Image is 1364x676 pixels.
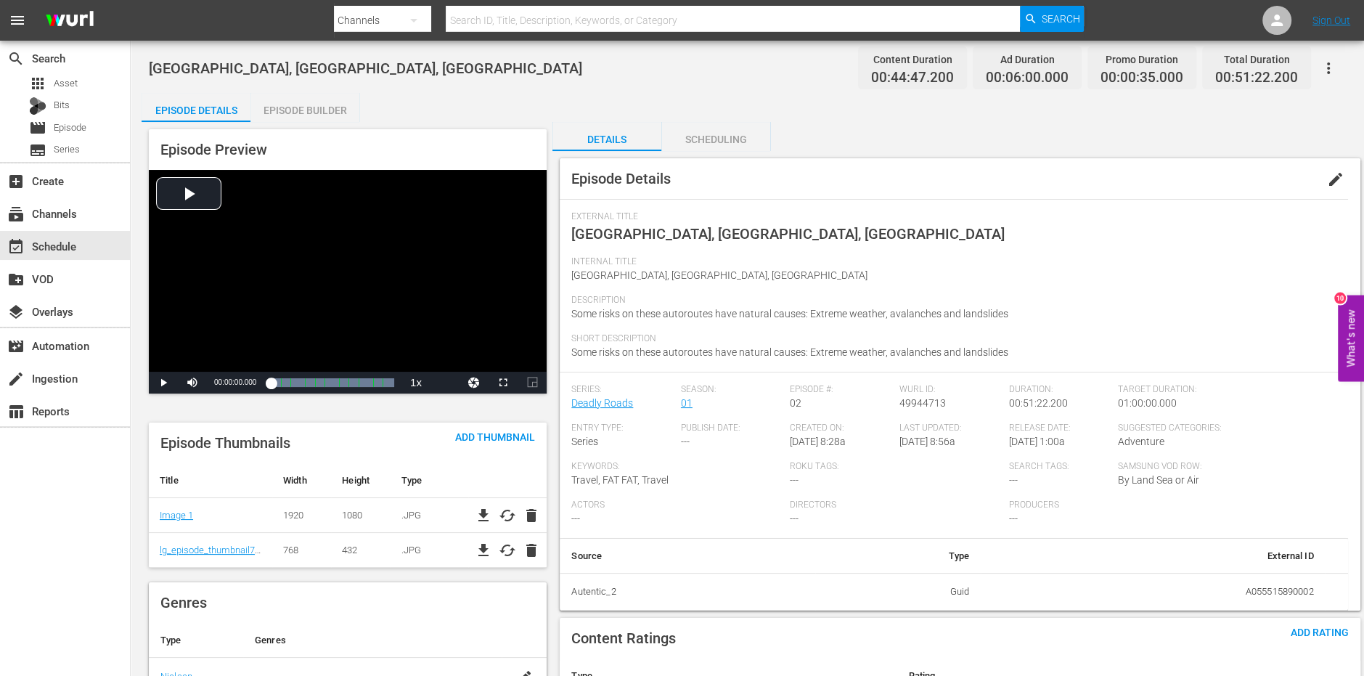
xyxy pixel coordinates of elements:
span: Publish Date: [681,423,783,434]
span: Wurl ID: [899,384,1002,396]
span: --- [1008,474,1017,486]
span: [GEOGRAPHIC_DATA], [GEOGRAPHIC_DATA], [GEOGRAPHIC_DATA] [571,225,1005,243]
span: Entry Type: [571,423,674,434]
a: Sign Out [1312,15,1350,26]
img: ans4CAIJ8jUAAAAAAAAAAAAAAAAAAAAAAAAgQb4GAAAAAAAAAAAAAAAAAAAAAAAAJMjXAAAAAAAAAAAAAAAAAAAAAAAAgAT5G... [35,4,105,38]
span: Release Date: [1008,423,1111,434]
span: Ingestion [7,370,25,388]
span: External Title [571,211,1329,223]
span: Some risks on these autoroutes have natural causes: Extreme weather, avalanches and landslides [571,308,1008,319]
span: Internal Title [571,256,1329,268]
a: file_download [475,542,492,559]
span: Asset [54,76,78,91]
span: Duration: [1008,384,1111,396]
button: cached [499,542,516,559]
span: Episode #: [790,384,892,396]
button: delete [523,542,540,559]
td: .JPG [391,533,468,568]
span: [GEOGRAPHIC_DATA], [GEOGRAPHIC_DATA], [GEOGRAPHIC_DATA] [149,60,582,77]
span: Reports [7,403,25,420]
span: Short Description [571,333,1329,345]
td: .JPG [391,498,468,533]
span: file_download [475,507,492,524]
span: Episode [54,121,86,135]
button: delete [523,507,540,524]
div: Episode Builder [250,93,359,128]
span: Directors [790,500,1001,511]
button: Episode Details [142,93,250,122]
span: Search [1042,6,1080,32]
span: [DATE] 8:56a [899,436,955,447]
span: Add Rating [1279,627,1360,638]
span: Season: [681,384,783,396]
div: Episode Details [142,93,250,128]
span: Asset [29,75,46,92]
span: Keywords: [571,461,783,473]
div: Progress Bar [271,378,394,387]
span: --- [790,513,799,524]
span: Some risks on these autoroutes have natural causes: Extreme weather, avalanches and landslides [571,346,1008,358]
th: Type [149,623,243,658]
span: movie [29,119,46,137]
span: Add Thumbnail [444,431,547,443]
th: Title [149,463,272,498]
span: Episode Thumbnails [160,434,290,452]
span: Suggested Categories: [1118,423,1329,434]
button: Details [552,122,661,151]
span: menu [9,12,26,29]
span: --- [790,474,799,486]
span: Target Duration: [1118,384,1329,396]
div: Content Duration [871,49,954,70]
button: Jump To Time [460,372,489,394]
span: Series: [571,384,674,396]
span: 01:00:00.000 [1118,397,1177,409]
td: 768 [272,533,331,568]
th: Genres [243,623,502,658]
th: Type [815,539,981,574]
span: 02 [790,397,801,409]
a: lg_episode_thumbnail768x432 [160,545,285,555]
th: Width [272,463,331,498]
span: [DATE] 8:28a [790,436,846,447]
button: Add Rating [1279,618,1360,644]
span: --- [571,513,580,524]
span: Bits [54,98,70,113]
div: Video Player [149,170,547,394]
div: 10 [1334,292,1346,304]
span: VOD [7,271,25,288]
span: subtitles [29,142,46,159]
span: Last Updated: [899,423,1002,434]
td: A055515890002 [981,573,1325,611]
button: Open Feedback Widget [1338,295,1364,381]
span: 00:51:22.200 [1215,70,1298,86]
button: edit [1318,162,1353,197]
div: Details [552,122,661,157]
a: 01 [681,397,693,409]
span: edit [1327,171,1344,188]
span: Producers [1008,500,1220,511]
div: Total Duration [1215,49,1298,70]
span: --- [681,436,690,447]
button: Add Thumbnail [444,423,547,449]
span: --- [1008,513,1017,524]
a: Deadly Roads [571,397,633,409]
div: Promo Duration [1100,49,1183,70]
span: Create [7,173,25,190]
span: 00:51:22.200 [1008,397,1067,409]
th: Height [331,463,391,498]
span: Search Tags: [1008,461,1111,473]
span: [GEOGRAPHIC_DATA], [GEOGRAPHIC_DATA], [GEOGRAPHIC_DATA] [571,269,867,281]
span: Episode Preview [160,141,267,158]
span: 00:00:35.000 [1100,70,1183,86]
span: Automation [7,338,25,355]
span: Created On: [790,423,892,434]
button: Picture-in-Picture [518,372,547,394]
th: Type [391,463,468,498]
button: Scheduling [661,122,770,151]
span: Travel, FAT FAT, Travel [571,474,669,486]
div: Scheduling [661,122,770,157]
span: Series [54,142,80,157]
